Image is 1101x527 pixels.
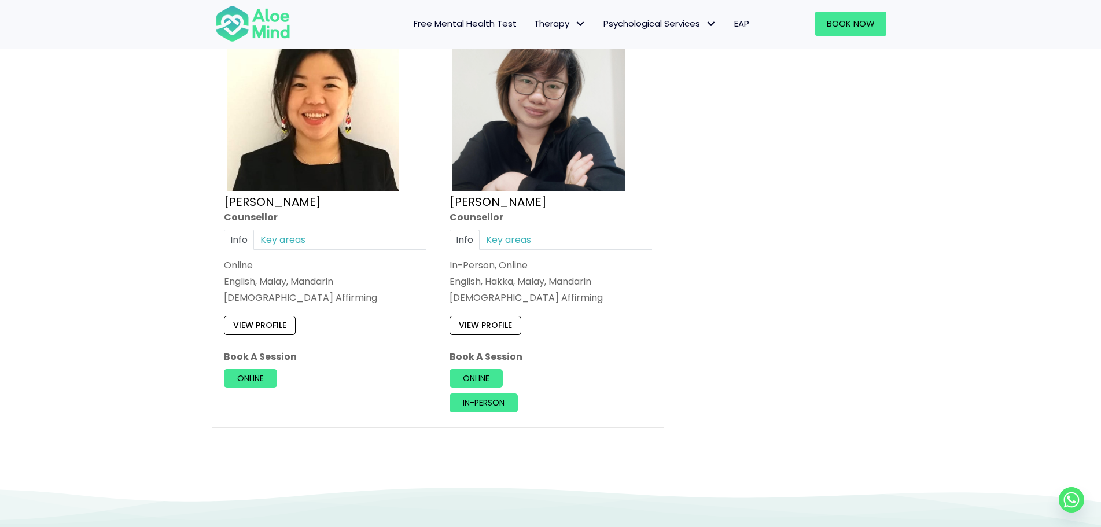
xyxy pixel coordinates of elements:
span: EAP [734,17,749,30]
a: TherapyTherapy: submenu [525,12,595,36]
div: [DEMOGRAPHIC_DATA] Affirming [224,291,426,304]
a: Book Now [815,12,886,36]
p: English, Hakka, Malay, Mandarin [450,275,652,288]
a: Info [450,230,480,250]
div: Counsellor [450,211,652,224]
a: In-person [450,393,518,412]
span: Therapy [534,17,586,30]
a: EAP [726,12,758,36]
div: In-Person, Online [450,259,652,272]
span: Psychological Services [603,17,717,30]
p: English, Malay, Mandarin [224,275,426,288]
img: Karen Counsellor [227,19,399,191]
span: Free Mental Health Test [414,17,517,30]
img: Aloe mind Logo [215,5,290,43]
span: Therapy: submenu [572,16,589,32]
a: Psychological ServicesPsychological Services: submenu [595,12,726,36]
span: Book Now [827,17,875,30]
span: Psychological Services: submenu [703,16,720,32]
div: [DEMOGRAPHIC_DATA] Affirming [450,291,652,304]
a: Key areas [254,230,312,250]
img: Yvonne crop Aloe Mind [452,19,625,191]
a: Online [224,369,277,388]
div: Counsellor [224,211,426,224]
p: Book A Session [450,350,652,363]
a: Info [224,230,254,250]
div: Online [224,259,426,272]
a: Key areas [480,230,537,250]
a: View profile [450,316,521,334]
nav: Menu [305,12,758,36]
a: [PERSON_NAME] [224,194,321,210]
a: [PERSON_NAME] [450,194,547,210]
a: Free Mental Health Test [405,12,525,36]
a: View profile [224,316,296,334]
a: Whatsapp [1059,487,1084,513]
p: Book A Session [224,350,426,363]
a: Online [450,369,503,388]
